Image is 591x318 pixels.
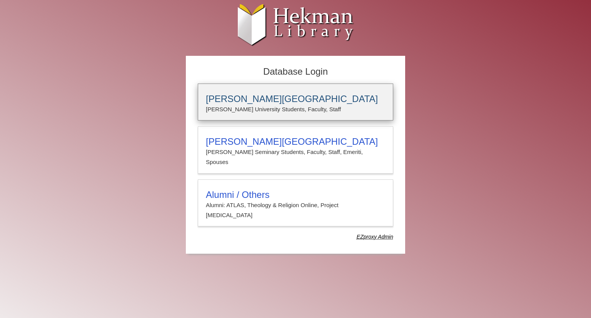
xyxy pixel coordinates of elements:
h3: Alumni / Others [206,189,385,200]
summary: Alumni / OthersAlumni: ATLAS, Theology & Religion Online, Project [MEDICAL_DATA] [206,189,385,221]
h3: [PERSON_NAME][GEOGRAPHIC_DATA] [206,136,385,147]
a: [PERSON_NAME][GEOGRAPHIC_DATA][PERSON_NAME] Seminary Students, Faculty, Staff, Emeriti, Spouses [198,126,393,174]
h2: Database Login [194,64,397,80]
p: [PERSON_NAME] Seminary Students, Faculty, Staff, Emeriti, Spouses [206,147,385,167]
p: [PERSON_NAME] University Students, Faculty, Staff [206,104,385,114]
a: [PERSON_NAME][GEOGRAPHIC_DATA][PERSON_NAME] University Students, Faculty, Staff [198,84,393,121]
h3: [PERSON_NAME][GEOGRAPHIC_DATA] [206,94,385,104]
dfn: Use Alumni login [357,234,393,240]
p: Alumni: ATLAS, Theology & Religion Online, Project [MEDICAL_DATA] [206,200,385,221]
